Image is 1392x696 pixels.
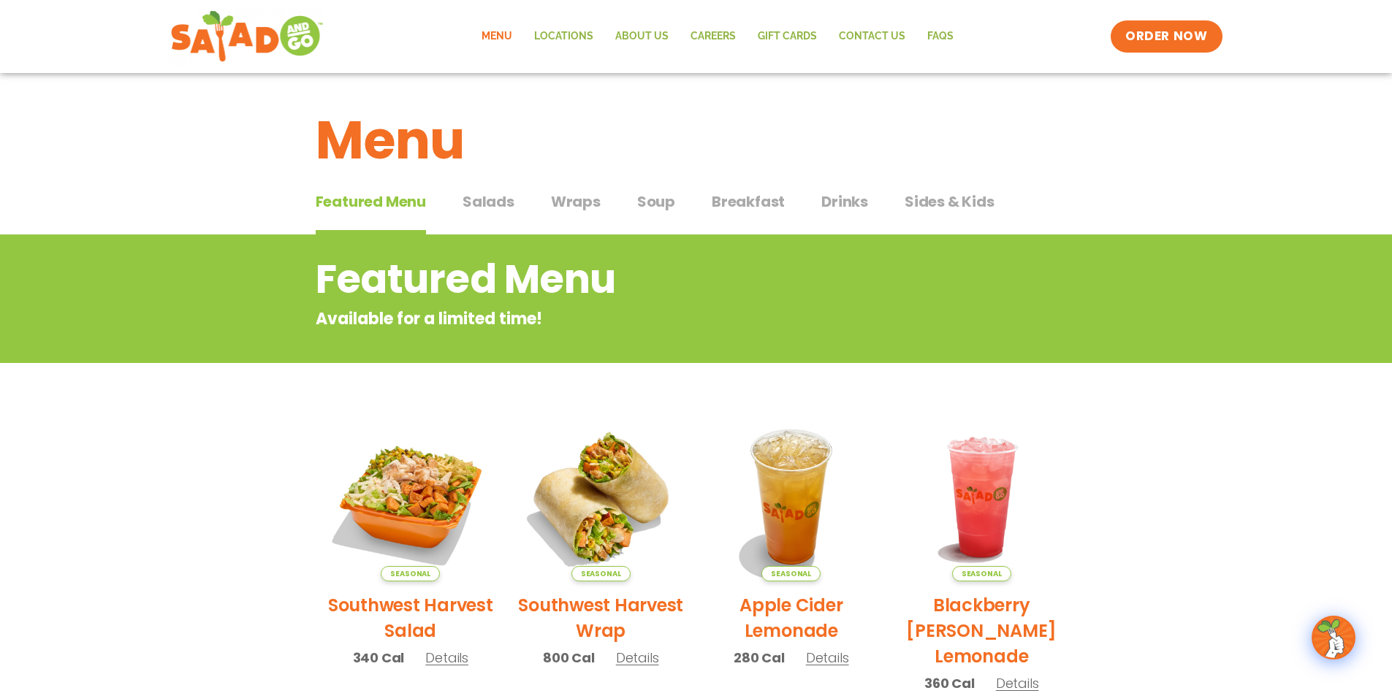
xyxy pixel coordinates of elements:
[637,191,675,213] span: Soup
[471,20,965,53] nav: Menu
[327,592,495,643] h2: Southwest Harvest Salad
[463,191,514,213] span: Salads
[316,307,959,331] p: Available for a limited time!
[761,566,821,581] span: Seasonal
[828,20,916,53] a: Contact Us
[952,566,1011,581] span: Seasonal
[170,7,324,66] img: new-SAG-logo-768×292
[425,649,468,667] span: Details
[707,592,876,643] h2: Apple Cider Lemonade
[543,648,595,668] span: 800 Cal
[897,592,1066,669] h2: Blackberry [PERSON_NAME] Lemonade
[381,566,440,581] span: Seasonal
[517,592,685,643] h2: Southwest Harvest Wrap
[897,413,1066,581] img: Product photo for Blackberry Bramble Lemonade
[604,20,680,53] a: About Us
[806,649,849,667] span: Details
[523,20,604,53] a: Locations
[551,191,601,213] span: Wraps
[316,186,1077,235] div: Tabbed content
[996,674,1039,692] span: Details
[1313,617,1354,658] img: wpChatIcon
[471,20,523,53] a: Menu
[680,20,747,53] a: Careers
[707,413,876,581] img: Product photo for Apple Cider Lemonade
[316,191,426,213] span: Featured Menu
[924,673,975,693] span: 360 Cal
[821,191,868,213] span: Drinks
[327,413,495,581] img: Product photo for Southwest Harvest Salad
[571,566,631,581] span: Seasonal
[747,20,828,53] a: GIFT CARDS
[353,648,405,668] span: 340 Cal
[1125,28,1207,45] span: ORDER NOW
[905,191,994,213] span: Sides & Kids
[517,413,685,581] img: Product photo for Southwest Harvest Wrap
[916,20,965,53] a: FAQs
[1111,20,1222,53] a: ORDER NOW
[316,101,1077,180] h1: Menu
[316,250,959,309] h2: Featured Menu
[712,191,785,213] span: Breakfast
[616,649,659,667] span: Details
[734,648,785,668] span: 280 Cal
